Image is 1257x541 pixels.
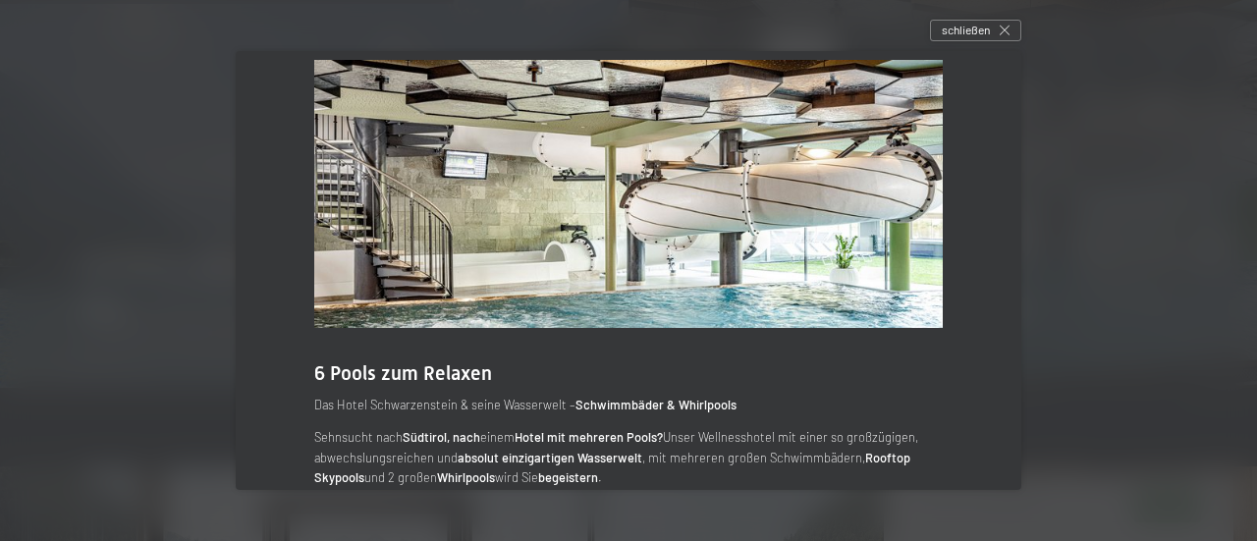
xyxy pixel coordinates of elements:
p: Sehnsucht nach einem Unser Wellnesshotel mit einer so großzügigen, abwechslungsreichen und , mit ... [314,427,943,487]
strong: Südtirol, nach [403,429,480,445]
p: Das Hotel Schwarzenstein & seine Wasserwelt – [314,395,943,414]
strong: absolut einzigartigen Wasserwelt [458,450,642,465]
strong: Hotel mit mehreren Pools? [515,429,663,445]
img: Urlaub - Schwimmbad - Sprudelbänke - Babybecken uvw. [314,60,943,329]
strong: Schwimmbäder & Whirlpools [575,397,737,412]
span: schließen [942,22,990,38]
span: 6 Pools zum Relaxen [314,361,492,385]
